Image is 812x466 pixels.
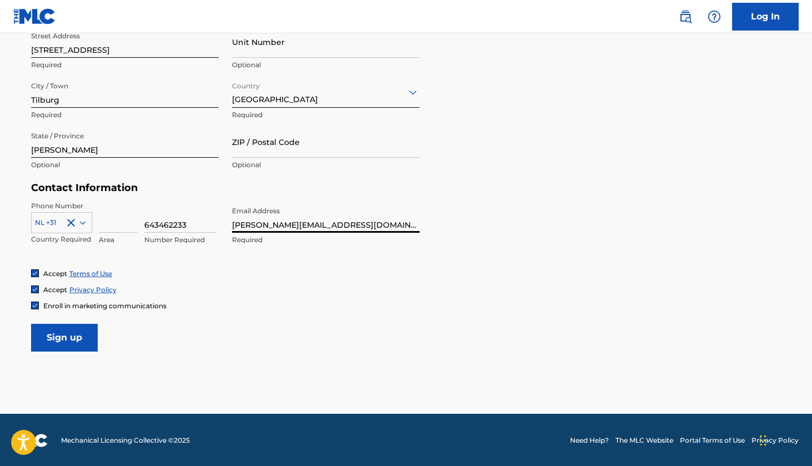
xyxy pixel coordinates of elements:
img: search [679,10,692,23]
a: Portal Terms of Use [680,435,745,445]
div: Help [703,6,725,28]
iframe: Chat Widget [756,413,812,466]
p: Number Required [144,235,216,245]
img: checkbox [32,286,38,293]
div: [GEOGRAPHIC_DATA] [232,78,420,106]
img: checkbox [32,302,38,309]
h5: Contact Information [31,182,420,194]
p: Area [99,235,138,245]
p: Optional [232,160,420,170]
span: Accept [43,269,67,278]
span: Enroll in marketing communications [43,302,167,310]
p: Required [232,110,420,120]
p: Optional [31,160,219,170]
p: Required [31,110,219,120]
p: Required [232,235,420,245]
a: Privacy Policy [752,435,799,445]
span: Mechanical Licensing Collective © 2025 [61,435,190,445]
a: Terms of Use [69,269,112,278]
img: logo [13,434,48,447]
p: Required [31,60,219,70]
a: The MLC Website [616,435,673,445]
a: Public Search [674,6,697,28]
input: Sign up [31,324,98,352]
div: Slepen [760,424,766,457]
p: Country Required [31,234,92,244]
span: Accept [43,285,67,294]
label: Country [232,74,260,91]
p: Optional [232,60,420,70]
a: Need Help? [570,435,609,445]
img: MLC Logo [13,8,56,24]
img: help [708,10,721,23]
img: checkbox [32,270,38,277]
a: Log In [732,3,799,31]
a: Privacy Policy [69,285,117,294]
div: Chatwidget [756,413,812,466]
